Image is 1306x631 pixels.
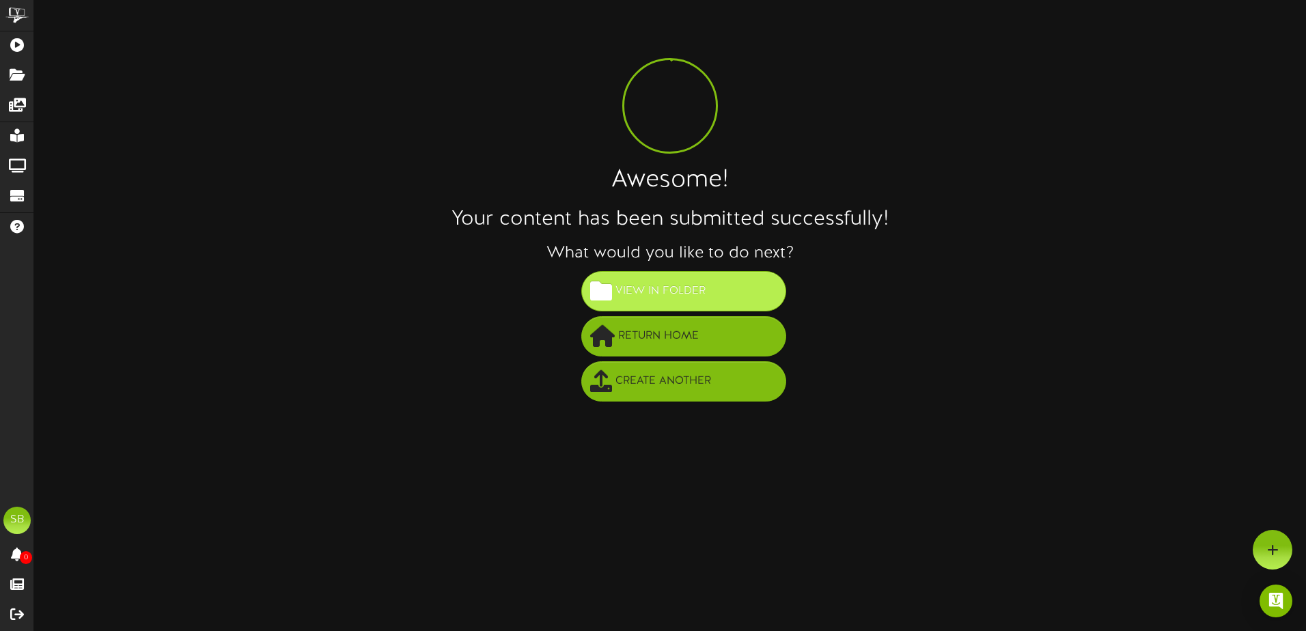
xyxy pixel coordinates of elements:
span: View in Folder [612,280,709,303]
span: 0 [20,551,32,564]
span: Create Another [612,370,714,393]
button: Return Home [581,316,786,356]
span: Return Home [615,325,702,348]
h2: Your content has been submitted successfully! [34,208,1306,231]
button: View in Folder [581,271,786,311]
div: SB [3,507,31,534]
h3: What would you like to do next? [34,244,1306,262]
div: Open Intercom Messenger [1260,585,1292,617]
h1: Awesome! [34,167,1306,195]
button: Create Another [581,361,786,402]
